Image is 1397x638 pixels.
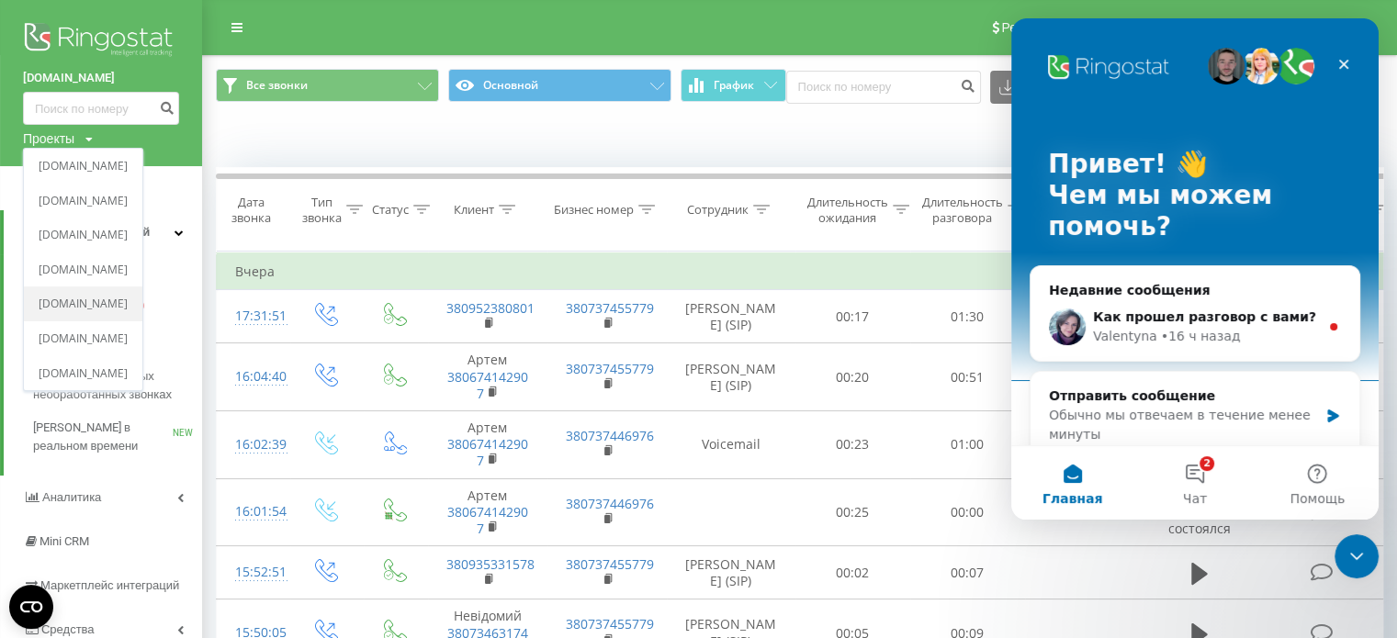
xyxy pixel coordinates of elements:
[910,411,1025,479] td: 01:00
[23,69,179,87] a: [DOMAIN_NAME]
[667,546,795,599] td: [PERSON_NAME] (SIP)
[795,343,910,411] td: 00:20
[807,195,888,226] div: Длительность ожидания
[4,210,202,254] a: Центр обращений
[454,202,494,218] div: Клиент
[910,343,1025,411] td: 00:51
[235,554,272,590] div: 15:52:51
[39,297,128,312] a: [DOMAIN_NAME]
[447,435,528,469] a: 380674142907
[910,290,1025,343] td: 01:30
[1335,534,1379,578] iframe: Intercom live chat
[428,411,547,479] td: Артем
[23,18,179,64] img: Ringostat logo
[795,546,910,599] td: 00:02
[33,411,202,463] a: [PERSON_NAME] в реальном времениNEW
[39,331,128,346] a: [DOMAIN_NAME]
[447,503,528,537] a: 380674142907
[566,495,654,512] a: 380737446976
[246,78,308,93] span: Все звонки
[687,202,749,218] div: Сотрудник
[566,360,654,377] a: 380737455779
[42,490,101,504] span: Аналитика
[235,298,272,334] div: 17:31:51
[428,343,547,411] td: Артем
[667,411,795,479] td: Voicemail
[681,69,786,102] button: График
[216,69,439,102] button: Все звонки
[922,195,1003,226] div: Длительность разговора
[566,555,654,573] a: 380737455779
[39,159,128,173] a: [DOMAIN_NAME]
[39,366,128,381] a: [DOMAIN_NAME]
[235,494,272,530] div: 16:01:54
[786,71,981,104] input: Поиск по номеру
[428,478,547,546] td: Артем
[566,615,654,632] a: 380737455779
[302,195,342,226] div: Тип звонка
[566,427,654,444] a: 380737446976
[1168,487,1231,537] span: Разговор не состоялся
[795,478,910,546] td: 00:25
[235,359,272,395] div: 16:04:40
[448,69,671,102] button: Основной
[446,555,535,573] a: 380935331578
[554,202,634,218] div: Бизнес номер
[1001,20,1152,35] span: Реферальная программа
[39,263,128,277] a: [DOMAIN_NAME]
[23,129,74,148] div: Проекты
[217,195,285,226] div: Дата звонка
[235,427,272,463] div: 16:02:39
[910,546,1025,599] td: 00:07
[39,194,128,208] a: [DOMAIN_NAME]
[714,79,754,92] span: График
[41,622,95,636] span: Средства
[795,290,910,343] td: 00:17
[39,229,128,243] a: [DOMAIN_NAME]
[667,290,795,343] td: [PERSON_NAME] (SIP)
[23,92,179,125] input: Поиск по номеру
[447,368,528,402] a: 380674142907
[667,343,795,411] td: [PERSON_NAME] (SIP)
[990,71,1089,104] button: Экспорт
[40,578,179,592] span: Маркетплейс интеграций
[910,478,1025,546] td: 00:00
[446,299,535,317] a: 380952380801
[566,299,654,317] a: 380737455779
[1011,18,1379,520] iframe: Intercom live chat
[9,585,53,629] button: Open CMP widget
[33,419,173,455] span: [PERSON_NAME] в реальном времени
[795,411,910,479] td: 00:23
[372,202,409,218] div: Статус
[217,253,1392,290] td: Вчера
[39,534,89,548] span: Mini CRM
